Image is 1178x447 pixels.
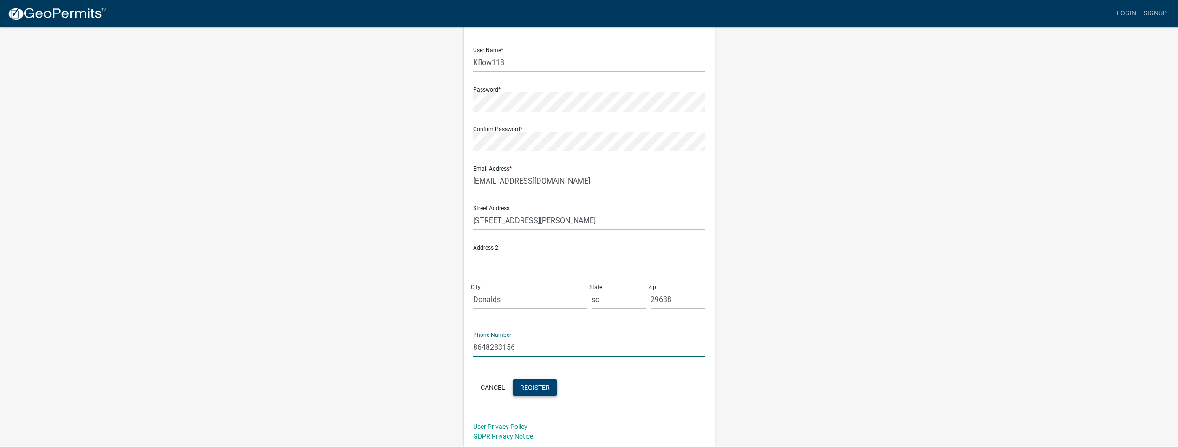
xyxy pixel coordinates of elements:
[513,379,557,396] button: Register
[473,433,533,440] a: GDPR Privacy Notice
[473,423,527,430] a: User Privacy Policy
[473,379,513,396] button: Cancel
[520,383,550,391] span: Register
[1140,5,1171,22] a: Signup
[1113,5,1140,22] a: Login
